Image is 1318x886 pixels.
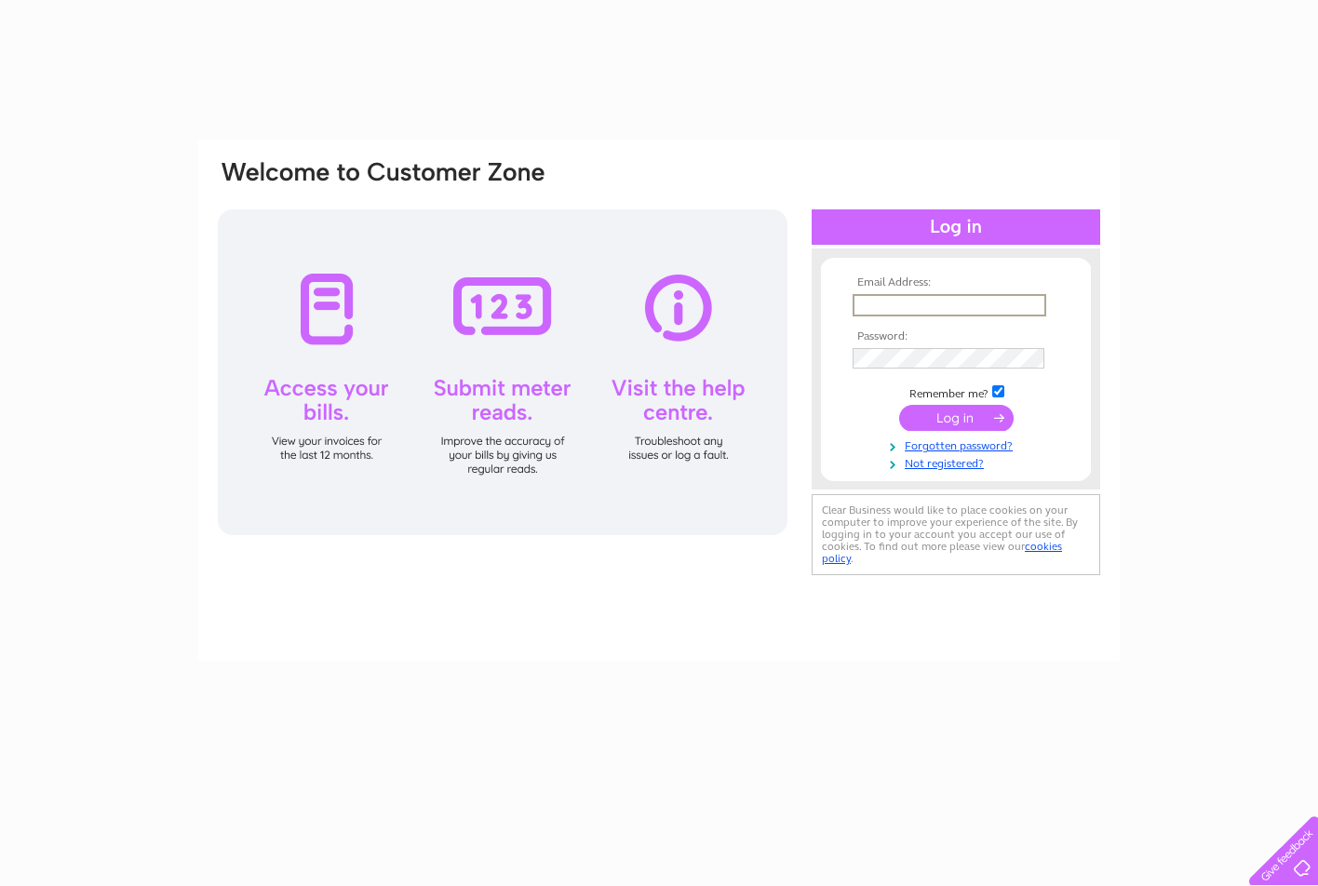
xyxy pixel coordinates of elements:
[848,276,1064,289] th: Email Address:
[853,436,1064,453] a: Forgotten password?
[822,540,1062,565] a: cookies policy
[848,330,1064,343] th: Password:
[853,453,1064,471] a: Not registered?
[812,494,1100,575] div: Clear Business would like to place cookies on your computer to improve your experience of the sit...
[848,383,1064,401] td: Remember me?
[899,405,1014,431] input: Submit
